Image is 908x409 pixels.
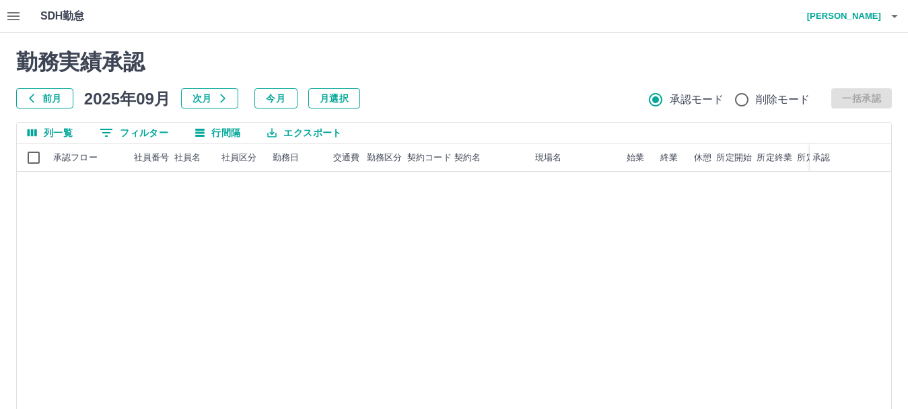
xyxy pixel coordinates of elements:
div: 承認フロー [50,144,131,172]
button: 今月 [254,88,298,108]
div: 現場名 [532,144,613,172]
div: 始業 [613,144,647,172]
div: 交通費 [330,144,364,172]
div: 勤務日 [273,144,299,172]
div: 所定休憩 [797,144,833,172]
button: 行間隔 [184,123,251,143]
div: 現場名 [535,144,561,172]
div: 所定休憩 [795,144,835,172]
div: 社員区分 [221,144,257,172]
span: 承認モード [670,92,724,108]
div: 契約名 [452,144,532,172]
h5: 2025年09月 [84,88,170,108]
button: 列選択 [17,123,83,143]
div: 所定開始 [714,144,755,172]
div: 契約コード [407,144,452,172]
button: 月選択 [308,88,360,108]
div: 交通費 [333,144,359,172]
div: 承認 [810,144,880,172]
div: 契約コード [405,144,452,172]
div: 勤務区分 [367,144,403,172]
div: 休憩 [680,144,714,172]
button: エクスポート [256,123,352,143]
button: フィルター表示 [89,123,179,143]
div: 社員番号 [131,144,172,172]
div: 勤務日 [270,144,330,172]
button: 次月 [181,88,238,108]
div: 契約名 [454,144,481,172]
div: 社員名 [172,144,219,172]
div: 社員番号 [134,144,170,172]
div: 社員名 [174,144,201,172]
div: 休憩 [694,144,711,172]
h2: 勤務実績承認 [16,49,892,75]
div: 終業 [660,144,678,172]
div: 社員区分 [219,144,270,172]
div: 承認 [812,144,830,172]
div: 承認フロー [53,144,98,172]
span: 削除モード [756,92,810,108]
div: 勤務区分 [364,144,405,172]
div: 所定開始 [716,144,752,172]
div: 所定終業 [757,144,792,172]
div: 所定終業 [755,144,795,172]
div: 終業 [647,144,680,172]
button: 前月 [16,88,73,108]
div: 始業 [627,144,644,172]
